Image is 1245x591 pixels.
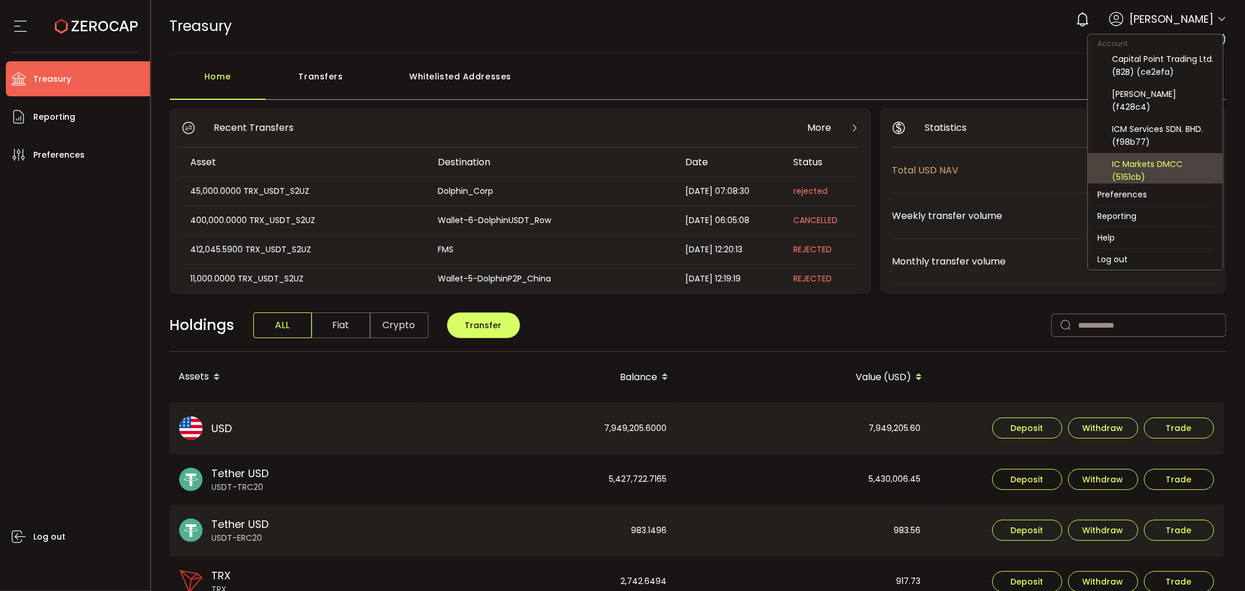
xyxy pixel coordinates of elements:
[1166,424,1192,432] span: Trade
[678,454,930,505] div: 5,430,006.45
[212,481,269,493] span: USDT-TRC20
[794,214,838,226] span: CANCELLED
[179,416,203,440] img: usd_portfolio.svg
[992,469,1062,490] button: Deposit
[212,420,232,436] span: USD
[424,454,676,505] div: 5,427,722.7165
[212,532,269,544] span: USDT-ERC20
[1083,526,1124,534] span: Withdraw
[676,185,784,198] div: [DATE] 07:08:30
[784,155,857,169] div: Status
[179,519,203,542] img: usdt_portfolio.svg
[212,516,269,532] span: Tether USD
[1088,184,1223,205] li: Preferences
[676,272,784,286] div: [DATE] 12:19:19
[170,314,235,336] span: Holdings
[253,312,312,338] span: ALL
[1068,520,1138,541] button: Withdraw
[424,367,678,387] div: Balance
[1112,123,1213,148] div: ICM Services SDN. BHD. (f98b77)
[1144,469,1214,490] button: Trade
[676,243,784,256] div: [DATE] 12:20:13
[182,272,428,286] div: 11,000.0000 TRX_USDT_S2UZ
[1011,526,1044,534] span: Deposit
[807,120,831,135] span: More
[182,243,428,256] div: 412,045.5900 TRX_USDT_S2UZ
[33,147,85,164] span: Preferences
[182,214,428,227] div: 400,000.0000 TRX_USDT_S2UZ
[170,65,266,100] div: Home
[1088,206,1223,227] li: Reporting
[1011,578,1044,586] span: Deposit
[266,65,376,100] div: Transfers
[1110,33,1226,46] span: Raw Trading Ltd (af7c49)
[170,16,232,36] span: Treasury
[1083,475,1124,484] span: Withdraw
[182,185,428,198] div: 45,000.0000 TRX_USDT_S2UZ
[370,312,428,338] span: Crypto
[1011,475,1044,484] span: Deposit
[214,120,294,135] span: Recent Transfers
[1187,535,1245,591] iframe: Chat Widget
[992,520,1062,541] button: Deposit
[1166,578,1192,586] span: Trade
[676,155,784,169] div: Date
[429,214,675,227] div: Wallet-6-DolphinUSDT_Row
[1088,227,1223,248] li: Help
[212,568,231,583] span: TRX
[892,208,1157,223] span: Weekly transfer volume
[424,506,676,556] div: 983.1496
[676,214,784,227] div: [DATE] 06:05:08
[1144,520,1214,541] button: Trade
[429,243,675,256] div: FMS
[1088,39,1137,48] span: Account
[1129,11,1213,27] span: [PERSON_NAME]
[1011,424,1044,432] span: Deposit
[678,506,930,556] div: 983.56
[312,312,370,338] span: Fiat
[179,468,203,491] img: usdt_portfolio.svg
[1166,475,1192,484] span: Trade
[1088,249,1223,270] li: Log out
[1068,418,1138,439] button: Withdraw
[1083,424,1124,432] span: Withdraw
[465,319,502,331] span: Transfer
[892,163,1155,178] span: Total USD NAV
[794,273,832,284] span: REJECTED
[170,367,424,387] div: Assets
[678,404,930,454] div: 7,949,205.60
[992,418,1062,439] button: Deposit
[429,272,675,286] div: Wallet-5-DolphinP2P_China
[794,244,832,255] span: REJECTED
[429,155,676,169] div: Destination
[1112,158,1213,183] div: IC Markets DMCC (5161cb)
[33,71,71,88] span: Treasury
[447,312,520,338] button: Transfer
[1112,88,1213,113] div: [PERSON_NAME] (f428c4)
[182,155,429,169] div: Asset
[1112,53,1213,78] div: Capital Point Trading Ltd. (B2B) (ce2efa)
[33,109,75,126] span: Reporting
[212,465,269,481] span: Tether USD
[424,404,676,454] div: 7,949,205.6000
[33,529,65,545] span: Log out
[1144,418,1214,439] button: Trade
[794,185,828,197] span: rejected
[678,367,932,387] div: Value (USD)
[1166,526,1192,534] span: Trade
[376,65,545,100] div: Whitelisted Addresses
[1068,469,1138,490] button: Withdraw
[429,185,675,198] div: Dolphin_Corp
[1083,578,1124,586] span: Withdraw
[925,120,967,135] span: Statistics
[892,254,1155,269] span: Monthly transfer volume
